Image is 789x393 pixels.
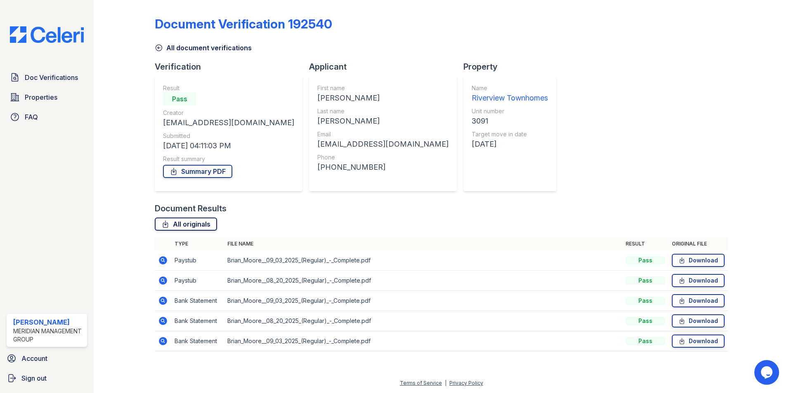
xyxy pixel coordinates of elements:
th: Original file [669,237,728,250]
div: Target move in date [472,130,548,138]
div: Result summary [163,155,294,163]
div: Last name [317,107,449,115]
td: Brian_Moore__08_20_2025_(Regular)_-_Complete.pdf [224,271,622,291]
a: Download [672,294,725,307]
td: Bank Statement [171,331,224,351]
div: Pass [626,337,665,345]
td: Paystub [171,271,224,291]
div: Email [317,130,449,138]
a: Download [672,274,725,287]
div: Meridian Management Group [13,327,84,344]
div: Verification [155,61,309,73]
div: Unit number [472,107,548,115]
div: [PHONE_NUMBER] [317,161,449,173]
div: Pass [626,297,665,305]
div: Name [472,84,548,92]
th: Result [622,237,669,250]
td: Brian_Moore__09_03_2025_(Regular)_-_Complete.pdf [224,291,622,311]
div: Pass [626,256,665,264]
td: Bank Statement [171,311,224,331]
div: Creator [163,109,294,117]
div: [PERSON_NAME] [317,115,449,127]
span: Account [21,353,47,363]
div: Riverview Townhomes [472,92,548,104]
span: Doc Verifications [25,73,78,82]
a: Name Riverview Townhomes [472,84,548,104]
div: Pass [626,317,665,325]
div: [EMAIL_ADDRESS][DOMAIN_NAME] [317,138,449,150]
a: Sign out [3,370,90,386]
span: FAQ [25,112,38,122]
div: Pass [163,92,196,105]
div: | [445,380,446,386]
td: Bank Statement [171,291,224,311]
span: Sign out [21,373,47,383]
td: Paystub [171,250,224,271]
div: Submitted [163,132,294,140]
td: Brian_Moore__08_20_2025_(Regular)_-_Complete.pdf [224,311,622,331]
div: Applicant [309,61,463,73]
div: [EMAIL_ADDRESS][DOMAIN_NAME] [163,117,294,129]
th: Type [171,237,224,250]
a: Privacy Policy [449,380,483,386]
span: Properties [25,92,57,102]
a: Properties [7,89,87,105]
div: [DATE] [472,138,548,150]
div: Phone [317,153,449,161]
a: All originals [155,218,217,231]
div: Property [463,61,563,73]
div: [DATE] 04:11:03 PM [163,140,294,152]
div: 3091 [472,115,548,127]
a: Terms of Service [400,380,442,386]
div: Document Results [155,203,227,214]
a: Doc Verifications [7,69,87,86]
th: File name [224,237,622,250]
div: [PERSON_NAME] [317,92,449,104]
a: Download [672,335,725,348]
a: Download [672,314,725,327]
td: Brian_Moore__09_03_2025_(Regular)_-_Complete.pdf [224,331,622,351]
div: Result [163,84,294,92]
div: [PERSON_NAME] [13,317,84,327]
a: FAQ [7,109,87,125]
div: Document Verification 192540 [155,16,332,31]
div: Pass [626,276,665,285]
a: Download [672,254,725,267]
a: All document verifications [155,43,252,53]
iframe: chat widget [754,360,781,385]
img: CE_Logo_Blue-a8612792a0a2168367f1c8372b55b34899dd931a85d93a1a3d3e32e68fde9ad4.png [3,26,90,43]
a: Summary PDF [163,165,232,178]
a: Account [3,350,90,367]
td: Brian_Moore__09_03_2025_(Regular)_-_Complete.pdf [224,250,622,271]
div: First name [317,84,449,92]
